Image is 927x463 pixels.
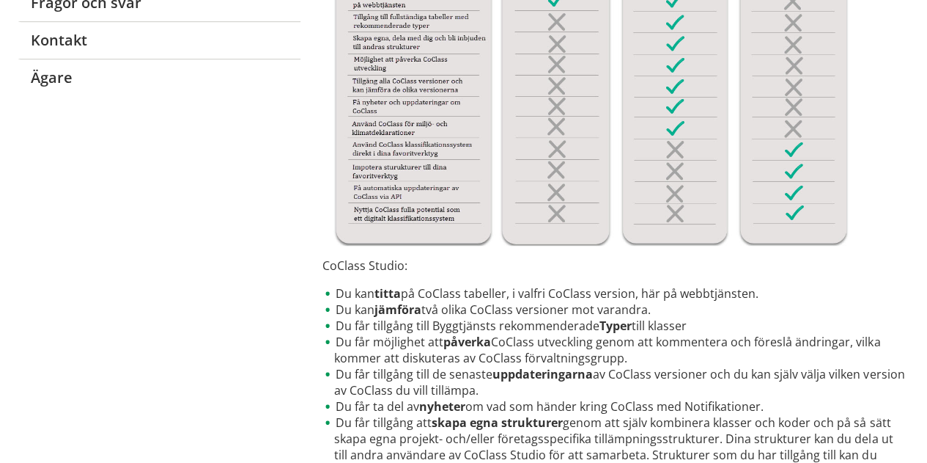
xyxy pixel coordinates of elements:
strong: skapa egna strukturer [432,415,563,431]
strong: påverka [443,334,491,350]
li: Du får tillgång till Byggtjänsts rekommenderade till klasser [322,318,909,334]
li: Du får tillgång till de senaste av CoClass versioner och du kan själv välja vilken version av CoC... [322,366,909,398]
strong: Typer [599,318,632,334]
p: CoClass Studio: [322,258,909,274]
a: Kontakt [18,21,300,59]
a: Ägare [18,59,300,96]
li: Du kan på CoClass tabeller, i valfri CoClass version, här på webbtjänsten. [322,285,909,302]
strong: nyheter [419,398,465,415]
li: Du får möjlighet att CoClass utveckling genom att kommentera och föreslå ändringar, vilka kommer ... [322,334,909,366]
li: Du kan två olika CoClass versioner mot varandra. [322,302,909,318]
strong: titta [374,285,401,302]
strong: jämföra [374,302,421,318]
li: Du får ta del av om vad som händer kring CoClass med Notifikationer. [322,398,909,415]
strong: uppdateringarna [492,366,593,382]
